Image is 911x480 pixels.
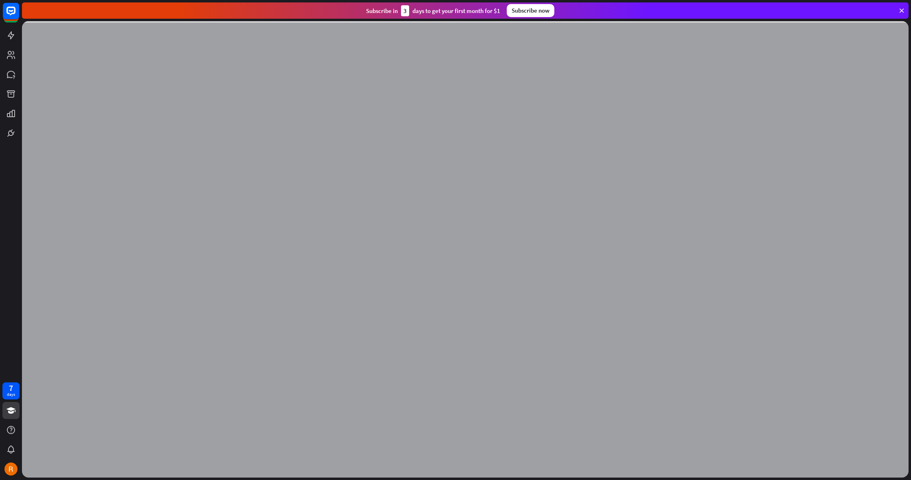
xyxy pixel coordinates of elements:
div: Subscribe in days to get your first month for $1 [366,5,500,16]
div: days [7,392,15,397]
a: 7 days [2,382,20,399]
div: 7 [9,384,13,392]
div: Subscribe now [507,4,554,17]
div: 3 [401,5,409,16]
